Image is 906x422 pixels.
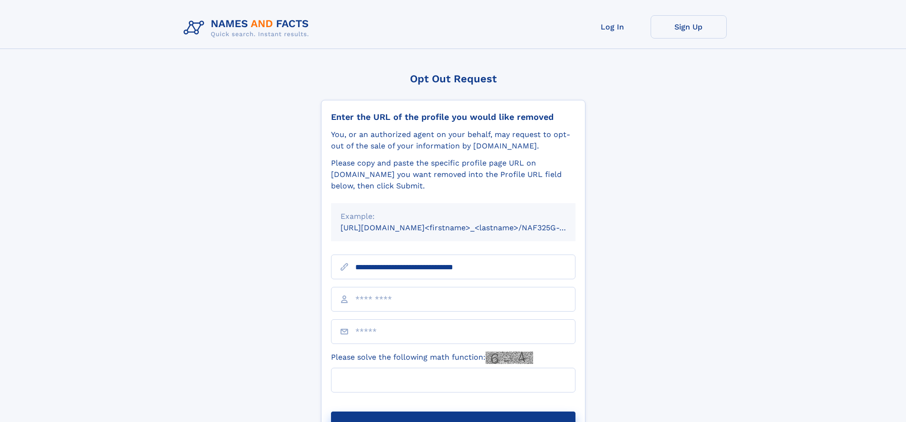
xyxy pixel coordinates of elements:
div: Please copy and paste the specific profile page URL on [DOMAIN_NAME] you want removed into the Pr... [331,157,575,192]
label: Please solve the following math function: [331,352,533,364]
div: Enter the URL of the profile you would like removed [331,112,575,122]
a: Log In [575,15,651,39]
a: Sign Up [651,15,727,39]
div: Example: [341,211,566,222]
small: [URL][DOMAIN_NAME]<firstname>_<lastname>/NAF325G-xxxxxxxx [341,223,594,232]
div: Opt Out Request [321,73,585,85]
img: Logo Names and Facts [180,15,317,41]
div: You, or an authorized agent on your behalf, may request to opt-out of the sale of your informatio... [331,129,575,152]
